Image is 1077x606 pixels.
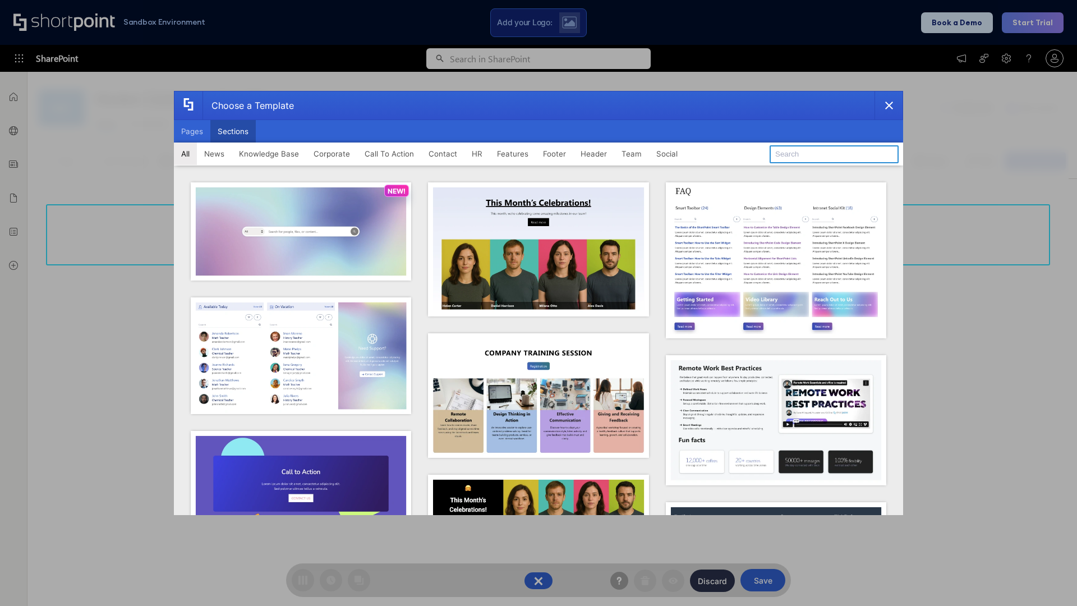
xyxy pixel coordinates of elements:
[232,143,306,165] button: Knowledge Base
[649,143,685,165] button: Social
[202,91,294,120] div: Choose a Template
[614,143,649,165] button: Team
[573,143,614,165] button: Header
[464,143,490,165] button: HR
[536,143,573,165] button: Footer
[210,120,256,143] button: Sections
[174,120,210,143] button: Pages
[174,91,903,515] div: template selector
[357,143,421,165] button: Call To Action
[770,145,899,163] input: Search
[174,143,197,165] button: All
[306,143,357,165] button: Corporate
[490,143,536,165] button: Features
[421,143,464,165] button: Contact
[388,187,406,195] p: NEW!
[1021,552,1077,606] iframe: Chat Widget
[197,143,232,165] button: News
